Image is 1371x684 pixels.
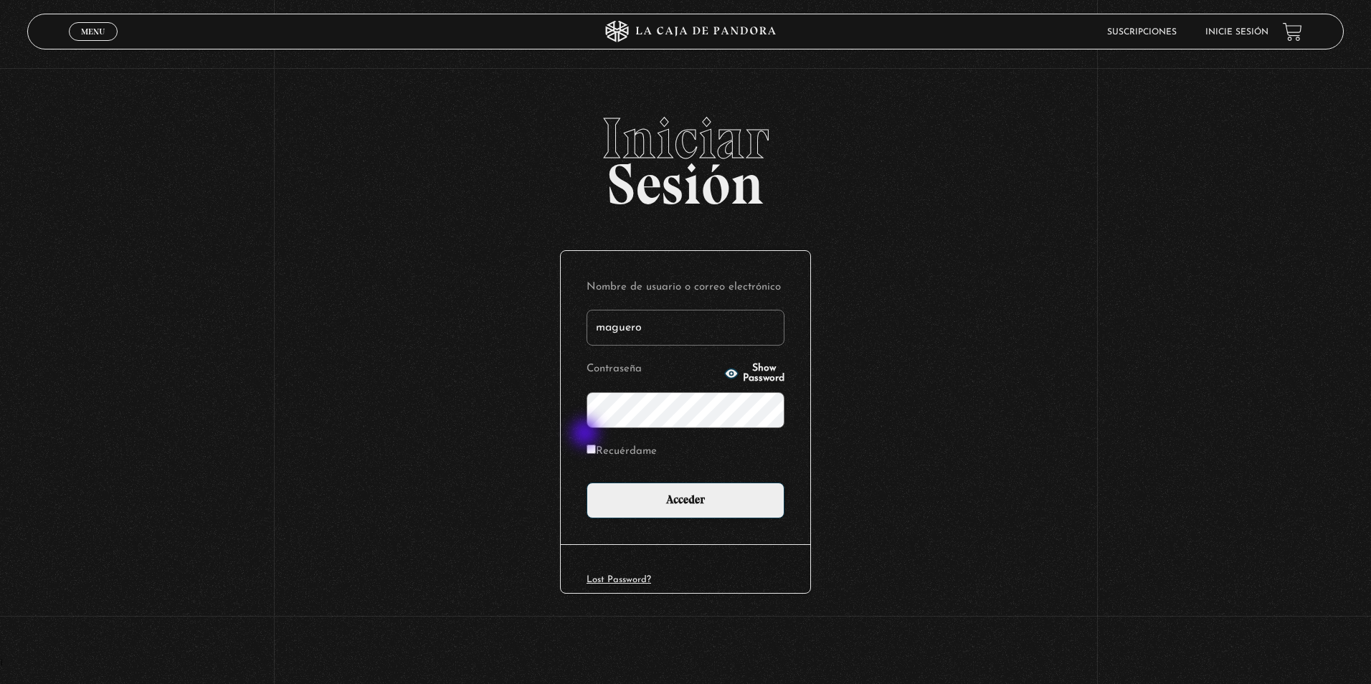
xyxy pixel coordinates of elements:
[587,441,657,463] label: Recuérdame
[81,27,105,36] span: Menu
[27,110,1344,201] h2: Sesión
[587,445,596,454] input: Recuérdame
[724,364,784,384] button: Show Password
[1283,22,1302,42] a: View your shopping cart
[1205,28,1268,37] a: Inicie sesión
[1107,28,1177,37] a: Suscripciones
[587,358,720,381] label: Contraseña
[76,39,110,49] span: Cerrar
[27,110,1344,167] span: Iniciar
[587,483,784,518] input: Acceder
[743,364,784,384] span: Show Password
[587,575,651,584] a: Lost Password?
[587,277,784,299] label: Nombre de usuario o correo electrónico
